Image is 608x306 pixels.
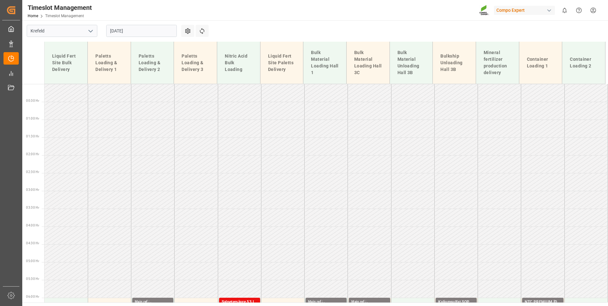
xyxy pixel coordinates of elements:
div: Nitric Acid Bulk Loading [222,50,255,75]
div: Main ref : , [308,299,344,304]
div: Kaliumsulfat SOP [438,299,474,305]
button: show 0 new notifications [557,3,572,17]
button: Compo Expert [494,4,557,16]
div: NTC PREMIUM [DATE] 25kg (x42) INT; [525,299,561,305]
div: Main ref : , [135,299,171,304]
div: Bulk Material Loading Hall 1 [308,47,341,79]
div: Paletts Loading & Delivery 1 [93,50,126,75]
span: 06:00 Hr [26,295,39,298]
div: Timeslot Management [28,3,92,12]
button: open menu [86,26,95,36]
div: Bulk Material Unloading Hall 3B [395,47,428,79]
input: Type to search/select [27,25,97,37]
span: 01:00 Hr [26,117,39,120]
div: Paletts Loading & Delivery 2 [136,50,169,75]
div: Bulk Material Loading Hall 3C [352,47,384,79]
div: Liquid Fert Site Paletts Delivery [266,50,298,75]
div: Liquid Fert Site Bulk Delivery [50,50,82,75]
div: Mineral fertilizer production delivery [481,47,514,79]
div: Compo Expert [494,6,555,15]
span: 05:00 Hr [26,259,39,263]
div: Salpetersäure 53 lose; [222,299,258,305]
span: 02:00 Hr [26,152,39,156]
span: 04:30 Hr [26,241,39,245]
span: 04:00 Hr [26,224,39,227]
div: Paletts Loading & Delivery 3 [179,50,212,75]
div: Main ref : , [351,299,387,304]
span: 05:30 Hr [26,277,39,281]
span: 03:00 Hr [26,188,39,191]
span: 03:30 Hr [26,206,39,209]
div: Container Loading 2 [567,53,600,72]
span: 00:30 Hr [26,99,39,102]
div: Container Loading 1 [524,53,557,72]
input: DD.MM.YYYY [106,25,177,37]
div: Bulkship Unloading Hall 3B [438,50,471,75]
span: 01:30 Hr [26,135,39,138]
img: Screenshot%202023-09-29%20at%2010.02.21.png_1712312052.png [479,5,489,16]
a: Home [28,14,38,18]
button: Help Center [572,3,586,17]
span: 02:30 Hr [26,170,39,174]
